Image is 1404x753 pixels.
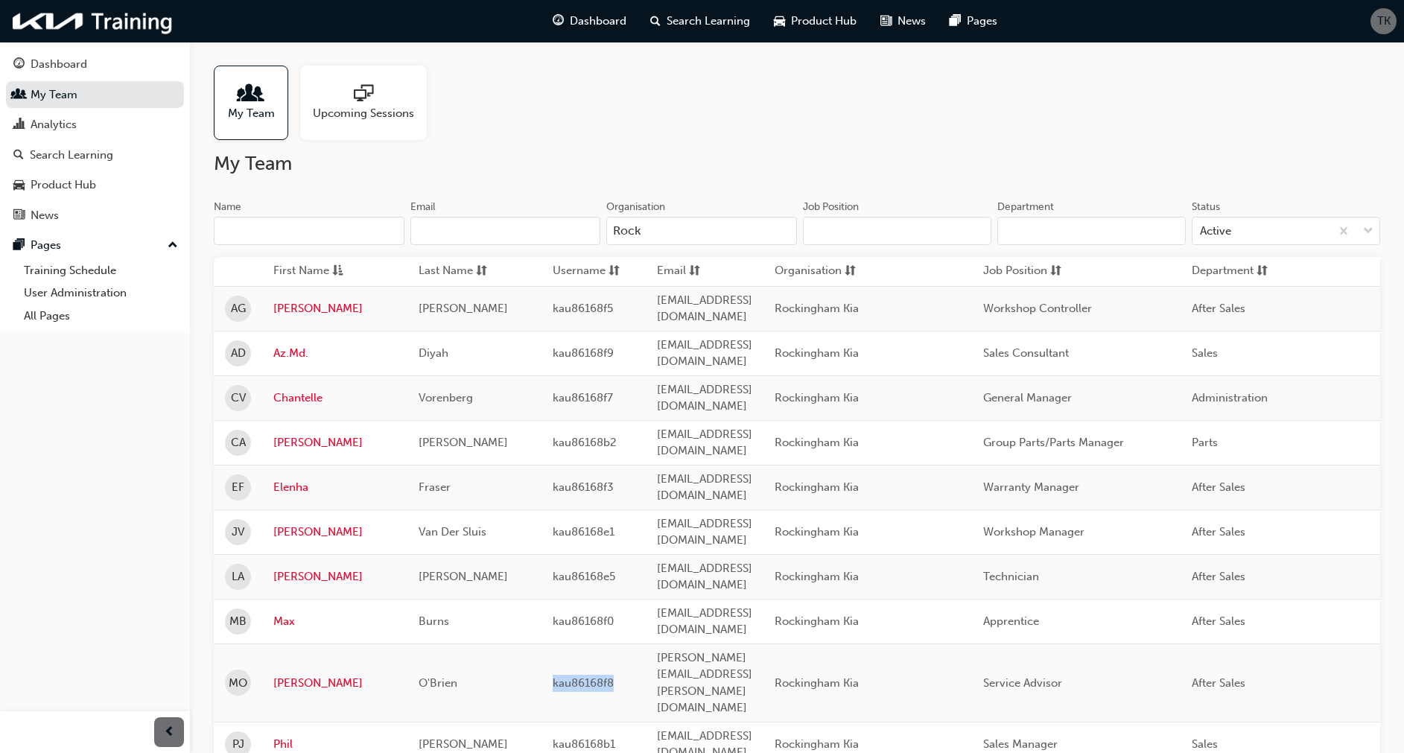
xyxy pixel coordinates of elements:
[13,149,24,162] span: search-icon
[419,480,451,494] span: Fraser
[273,262,329,281] span: First Name
[273,390,396,407] a: Chantelle
[553,302,613,315] span: kau86168f5
[657,383,752,413] span: [EMAIL_ADDRESS][DOMAIN_NAME]
[419,391,473,404] span: Vorenberg
[232,524,244,541] span: JV
[18,282,184,305] a: User Administration
[13,209,25,223] span: news-icon
[1192,737,1218,751] span: Sales
[273,524,396,541] a: [PERSON_NAME]
[6,232,184,259] button: Pages
[18,259,184,282] a: Training Schedule
[214,152,1380,176] h2: My Team
[553,436,617,449] span: kau86168b2
[967,13,997,30] span: Pages
[1192,614,1245,628] span: After Sales
[1192,262,1274,281] button: Departmentsorting-icon
[164,723,175,742] span: prev-icon
[6,171,184,199] a: Product Hub
[231,345,246,362] span: AD
[232,568,244,585] span: LA
[803,200,859,215] div: Job Position
[553,346,614,360] span: kau86168f9
[419,737,508,751] span: [PERSON_NAME]
[1192,676,1245,690] span: After Sales
[868,6,938,36] a: news-iconNews
[609,262,620,281] span: sorting-icon
[983,391,1072,404] span: General Manager
[419,570,508,583] span: [PERSON_NAME]
[6,111,184,139] a: Analytics
[553,391,613,404] span: kau86168f7
[983,302,1092,315] span: Workshop Controller
[13,118,25,132] span: chart-icon
[214,66,300,140] a: My Team
[657,293,752,324] span: [EMAIL_ADDRESS][DOMAIN_NAME]
[31,116,77,133] div: Analytics
[553,614,614,628] span: kau86168f0
[606,217,797,245] input: Organisation
[31,177,96,194] div: Product Hub
[791,13,857,30] span: Product Hub
[6,202,184,229] a: News
[1050,262,1061,281] span: sorting-icon
[553,12,564,31] span: guage-icon
[31,56,87,73] div: Dashboard
[1370,8,1397,34] button: TK
[6,142,184,169] a: Search Learning
[541,6,638,36] a: guage-iconDashboard
[606,200,665,215] div: Organisation
[638,6,762,36] a: search-iconSearch Learning
[775,737,859,751] span: Rockingham Kia
[229,613,247,630] span: MB
[273,736,396,753] a: Phil
[419,302,508,315] span: [PERSON_NAME]
[774,12,785,31] span: car-icon
[898,13,926,30] span: News
[775,346,859,360] span: Rockingham Kia
[354,84,373,105] span: sessionType_ONLINE_URL-icon
[273,345,396,362] a: Az.Md.
[983,262,1047,281] span: Job Position
[13,179,25,192] span: car-icon
[6,51,184,78] a: Dashboard
[1200,223,1231,240] div: Active
[18,305,184,328] a: All Pages
[313,105,414,122] span: Upcoming Sessions
[273,675,396,692] a: [PERSON_NAME]
[657,562,752,592] span: [EMAIL_ADDRESS][DOMAIN_NAME]
[7,6,179,36] a: kia-training
[762,6,868,36] a: car-iconProduct Hub
[983,525,1084,538] span: Workshop Manager
[419,614,449,628] span: Burns
[650,12,661,31] span: search-icon
[419,262,501,281] button: Last Namesorting-icon
[232,479,244,496] span: EF
[273,300,396,317] a: [PERSON_NAME]
[1192,480,1245,494] span: After Sales
[983,737,1058,751] span: Sales Manager
[775,480,859,494] span: Rockingham Kia
[1192,436,1218,449] span: Parts
[553,737,615,751] span: kau86168b1
[983,262,1065,281] button: Job Positionsorting-icon
[657,606,752,637] span: [EMAIL_ADDRESS][DOMAIN_NAME]
[228,105,275,122] span: My Team
[419,525,486,538] span: Van Der Sluis
[13,58,25,72] span: guage-icon
[476,262,487,281] span: sorting-icon
[273,479,396,496] a: Elenha
[657,262,686,281] span: Email
[214,200,241,215] div: Name
[229,675,247,692] span: MO
[300,66,439,140] a: Upcoming Sessions
[232,736,244,753] span: PJ
[30,147,113,164] div: Search Learning
[1363,222,1373,241] span: down-icon
[1192,525,1245,538] span: After Sales
[657,517,752,547] span: [EMAIL_ADDRESS][DOMAIN_NAME]
[775,570,859,583] span: Rockingham Kia
[1192,200,1220,215] div: Status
